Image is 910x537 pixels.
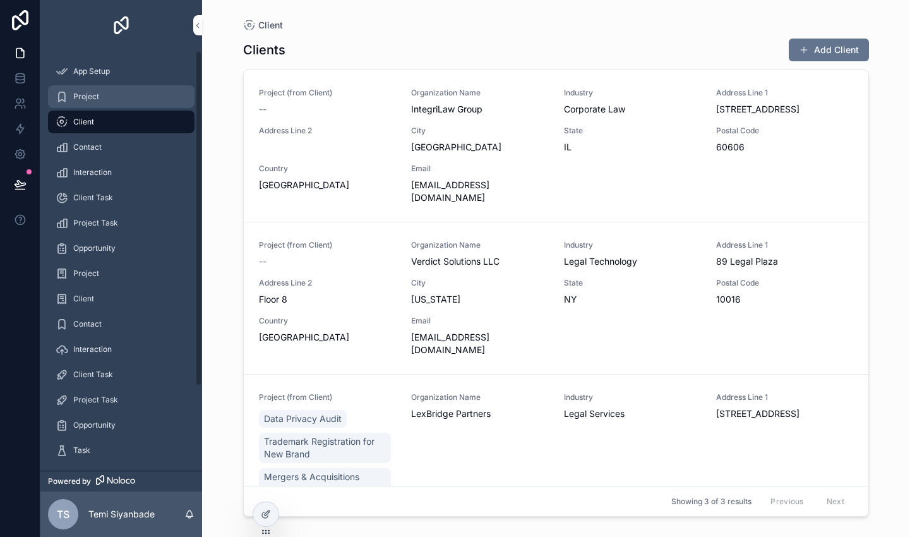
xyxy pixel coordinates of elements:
a: Client [243,19,283,32]
h1: Clients [243,41,285,59]
span: Project (from Client) [259,392,396,402]
span: [STREET_ADDRESS] [716,407,853,420]
span: Industry [564,392,701,402]
span: Project Task [73,395,118,405]
span: Mergers & Acquisitions Compliance [264,471,386,496]
a: Project Task [48,212,195,234]
span: TS [57,507,69,522]
a: Project [48,262,195,285]
span: Postal Code [716,126,853,136]
span: [EMAIL_ADDRESS][DOMAIN_NAME] [411,331,548,356]
span: IntegriLaw Group [411,103,548,116]
span: Data Privacy Audit [264,413,342,425]
span: 89 Legal Plaza [716,255,853,268]
a: Data Privacy Audit [259,410,347,428]
span: Address Line 1 [716,392,853,402]
a: Client Task [48,363,195,386]
span: Industry [564,88,701,98]
a: Client [48,111,195,133]
span: LexBridge Partners [411,407,548,420]
span: Showing 3 of 3 results [671,497,751,507]
a: Contact [48,136,195,159]
span: Organization Name [411,392,548,402]
span: NY [564,293,701,306]
span: Industry [564,240,701,250]
span: Task [73,445,90,456]
span: City [411,126,548,136]
span: Email [411,316,548,326]
span: Legal Services [564,407,701,420]
span: Project (from Client) [259,88,396,98]
span: Client [258,19,283,32]
span: Contact [73,142,102,152]
span: Verdict Solutions LLC [411,255,548,268]
span: [GEOGRAPHIC_DATA] [259,179,396,191]
a: Opportunity [48,237,195,260]
img: App logo [111,15,131,35]
span: App Setup [73,66,110,76]
a: Interaction [48,161,195,184]
span: City [411,278,548,288]
a: Task [48,439,195,462]
a: Project (from Client)--Organization NameIntegriLaw GroupIndustryCorporate LawAddress Line 1[STREE... [244,70,868,222]
span: Client [73,294,94,304]
span: [EMAIL_ADDRESS][DOMAIN_NAME] [411,179,548,204]
span: Powered by [48,476,91,486]
div: scrollable content [40,51,202,471]
a: Project [48,85,195,108]
span: Project [73,268,99,279]
span: Address Line 2 [259,126,396,136]
span: [GEOGRAPHIC_DATA] [259,331,396,344]
span: Interaction [73,167,112,178]
span: 10016 [716,293,853,306]
span: State [564,126,701,136]
span: State [564,278,701,288]
span: Address Line 2 [259,278,396,288]
span: Floor 8 [259,293,396,306]
span: Email [411,164,548,174]
span: Organization Name [411,88,548,98]
span: Opportunity [73,420,116,430]
span: Project (from Client) [259,240,396,250]
span: [STREET_ADDRESS] [716,103,853,116]
span: Corporate Law [564,103,701,116]
span: Country [259,164,396,174]
span: Opportunity [73,243,116,253]
a: Client [48,287,195,310]
span: 60606 [716,141,853,154]
span: Legal Technology [564,255,701,268]
span: Client [73,117,94,127]
a: Contact [48,313,195,335]
span: -- [259,103,266,116]
span: -- [259,255,266,268]
p: Temi Siyanbade [88,508,155,521]
span: Client Task [73,193,113,203]
a: Interaction [48,338,195,361]
span: Project Task [73,218,118,228]
a: Mergers & Acquisitions Compliance [259,468,391,498]
span: Country [259,316,396,326]
span: IL [564,141,701,154]
span: Address Line 1 [716,240,853,250]
span: Postal Code [716,278,853,288]
a: Project (from Client)--Organization NameVerdict Solutions LLCIndustryLegal TechnologyAddress Line... [244,222,868,375]
span: [GEOGRAPHIC_DATA] [411,141,548,154]
span: Address Line 1 [716,88,853,98]
a: Client Task [48,186,195,209]
a: Trademark Registration for New Brand [259,433,391,463]
span: Organization Name [411,240,548,250]
span: Client Task [73,370,113,380]
span: Project [73,92,99,102]
a: Project Task [48,389,195,411]
span: Contact [73,319,102,329]
a: Opportunity [48,414,195,437]
span: [US_STATE] [411,293,548,306]
a: Powered by [40,471,202,492]
a: App Setup [48,60,195,83]
span: Trademark Registration for New Brand [264,435,386,461]
button: Add Client [789,39,869,61]
span: Interaction [73,344,112,354]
